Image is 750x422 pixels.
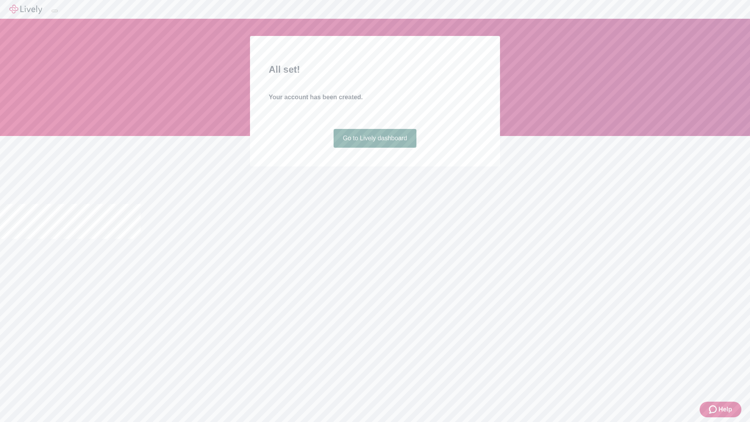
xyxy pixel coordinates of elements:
[709,405,718,414] svg: Zendesk support icon
[334,129,417,148] a: Go to Lively dashboard
[700,402,741,417] button: Zendesk support iconHelp
[718,405,732,414] span: Help
[269,93,481,102] h4: Your account has been created.
[52,10,58,12] button: Log out
[269,63,481,77] h2: All set!
[9,5,42,14] img: Lively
